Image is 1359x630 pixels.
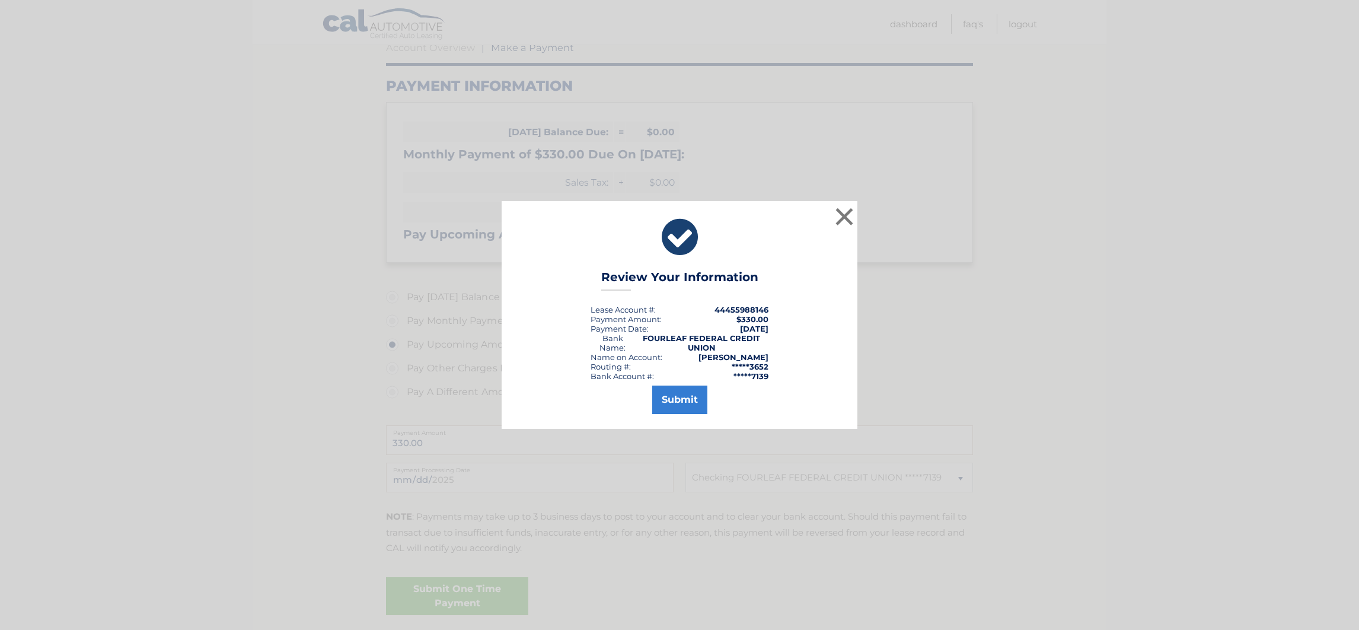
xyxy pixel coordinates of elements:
[714,305,768,314] strong: 44455988146
[591,314,662,324] div: Payment Amount:
[591,333,634,352] div: Bank Name:
[591,324,647,333] span: Payment Date
[736,314,768,324] span: $330.00
[591,352,662,362] div: Name on Account:
[698,352,768,362] strong: [PERSON_NAME]
[652,386,707,414] button: Submit
[601,270,758,291] h3: Review Your Information
[591,324,649,333] div: :
[832,205,856,228] button: ×
[591,305,656,314] div: Lease Account #:
[740,324,768,333] span: [DATE]
[591,371,654,381] div: Bank Account #:
[591,362,631,371] div: Routing #:
[643,333,760,352] strong: FOURLEAF FEDERAL CREDIT UNION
